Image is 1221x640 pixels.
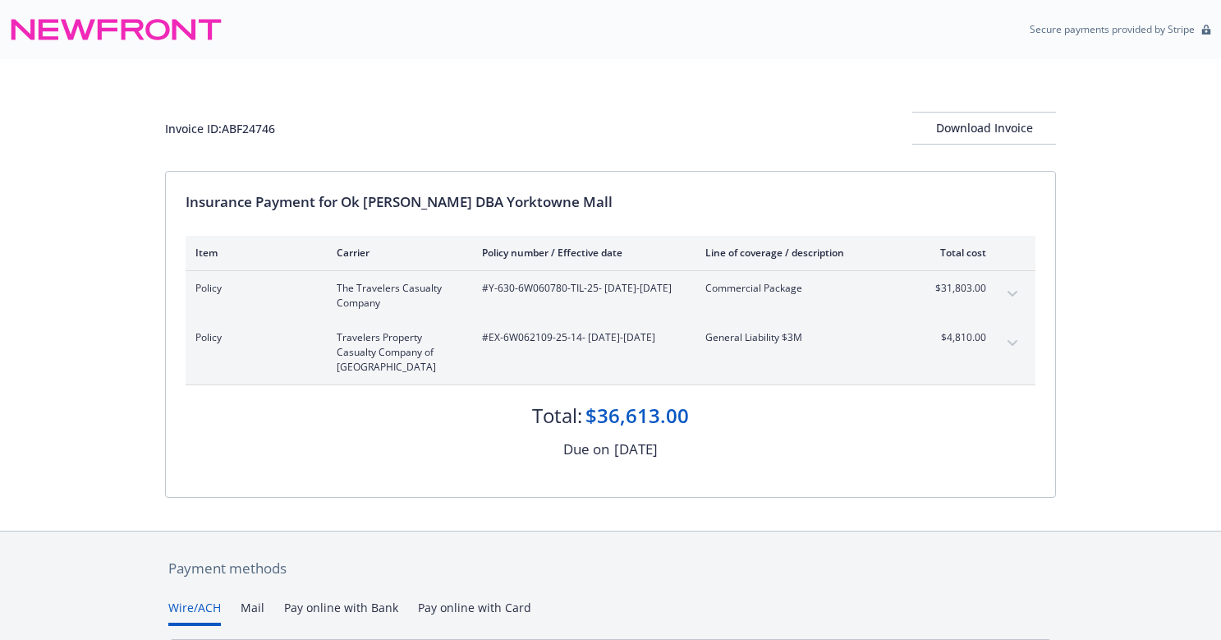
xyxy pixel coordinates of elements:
[337,246,456,260] div: Carrier
[614,439,658,460] div: [DATE]
[168,558,1053,579] div: Payment methods
[532,402,582,430] div: Total:
[337,330,456,375] span: Travelers Property Casualty Company of [GEOGRAPHIC_DATA]
[195,246,310,260] div: Item
[925,330,986,345] span: $4,810.00
[912,113,1056,144] div: Download Invoice
[241,599,264,626] button: Mail
[195,330,310,345] span: Policy
[705,281,898,296] span: Commercial Package
[337,281,456,311] span: The Travelers Casualty Company
[186,320,1035,384] div: PolicyTravelers Property Casualty Company of [GEOGRAPHIC_DATA]#EX-6W062109-25-14- [DATE]-[DATE]Ge...
[585,402,689,430] div: $36,613.00
[186,271,1035,320] div: PolicyThe Travelers Casualty Company#Y-630-6W060780-TIL-25- [DATE]-[DATE]Commercial Package$31,80...
[925,246,986,260] div: Total cost
[999,281,1026,307] button: expand content
[186,191,1035,213] div: Insurance Payment for Ok [PERSON_NAME] DBA Yorktowne Mall
[912,112,1056,145] button: Download Invoice
[284,599,398,626] button: Pay online with Bank
[563,439,609,460] div: Due on
[168,599,221,626] button: Wire/ACH
[999,330,1026,357] button: expand content
[1030,22,1195,36] p: Secure payments provided by Stripe
[925,281,986,296] span: $31,803.00
[482,281,679,296] span: #Y-630-6W060780-TIL-25 - [DATE]-[DATE]
[482,330,679,345] span: #EX-6W062109-25-14 - [DATE]-[DATE]
[195,281,310,296] span: Policy
[165,120,275,137] div: Invoice ID: ABF24746
[705,330,898,345] span: General Liability $3M
[418,599,531,626] button: Pay online with Card
[705,246,898,260] div: Line of coverage / description
[482,246,679,260] div: Policy number / Effective date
